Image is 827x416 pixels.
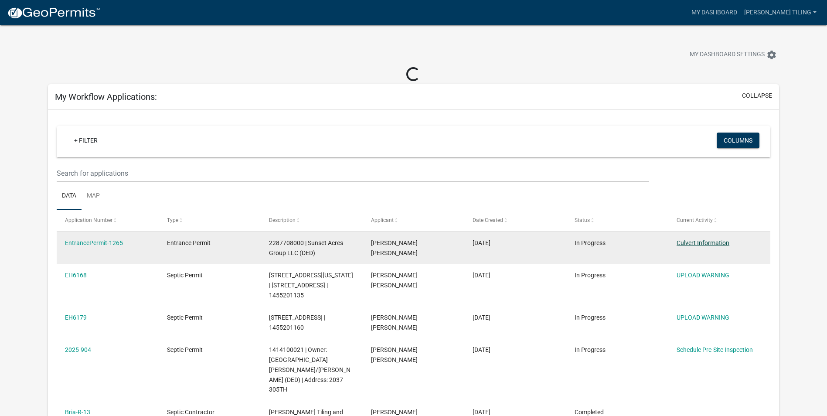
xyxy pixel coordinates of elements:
a: EH6168 [65,272,87,279]
a: My Dashboard [688,4,741,21]
a: Bria-R-13 [65,409,90,416]
span: In Progress [575,272,606,279]
span: 1414100021 | Owner: Nunnikhoven, Isaac/Jessica (DED) | Address: 2037 305TH [269,346,351,393]
span: Completed [575,409,604,416]
a: Map [82,182,105,210]
datatable-header-cell: Applicant [362,210,464,231]
datatable-header-cell: Application Number [57,210,159,231]
span: 07/16/2025 [473,239,490,246]
span: Date Created [473,217,503,223]
span: Description [269,217,296,223]
span: 05/27/2025 [473,346,490,353]
span: Jesse Brian Peterson [371,314,418,331]
datatable-header-cell: Status [566,210,668,231]
button: Columns [717,133,759,148]
button: My Dashboard Settingssettings [683,46,784,63]
a: Schedule Pre-Site Inspection [677,346,753,353]
span: Jesse Brian Peterson [371,239,418,256]
span: Septic Permit [167,314,203,321]
span: My Dashboard Settings [690,50,765,60]
span: 07/16/2025 [473,272,490,279]
datatable-header-cell: Date Created [464,210,566,231]
button: collapse [742,91,772,100]
input: Search for applications [57,164,649,182]
datatable-header-cell: Description [261,210,363,231]
span: 2523 Old Hwy 163 | OLD HWY 163 | 1455201160 [269,314,325,331]
span: Applicant [371,217,394,223]
span: In Progress [575,346,606,353]
span: Septic Permit [167,346,203,353]
span: Jesse Brian Peterson [371,272,418,289]
span: 2287708000 | Sunset Acres Group LLC (DED) [269,239,343,256]
span: In Progress [575,314,606,321]
a: UPLOAD WARNING [677,314,729,321]
span: Application Number [65,217,112,223]
span: 06/05/2025 [473,314,490,321]
a: 2025-904 [65,346,91,353]
a: EH6179 [65,314,87,321]
i: settings [766,50,777,60]
span: In Progress [575,239,606,246]
datatable-header-cell: Type [159,210,261,231]
a: + Filter [67,133,105,148]
a: UPLOAD WARNING [677,272,729,279]
span: Entrance Permit [167,239,211,246]
a: Culvert Information [677,239,729,246]
span: Septic Contractor [167,409,214,416]
span: Jesse Brian Peterson [371,346,418,363]
a: EntrancePermit-1265 [65,239,123,246]
span: Type [167,217,178,223]
a: Data [57,182,82,210]
span: 05/27/2025 [473,409,490,416]
span: Current Activity [677,217,713,223]
a: [PERSON_NAME] Tiling [741,4,820,21]
h5: My Workflow Applications: [55,92,157,102]
span: Septic Permit [167,272,203,279]
span: Status [575,217,590,223]
span: 2415 old hwy 163 pella iowa 50219 | 2505 OLD HWY 163 | 1455201135 [269,272,353,299]
datatable-header-cell: Current Activity [668,210,770,231]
